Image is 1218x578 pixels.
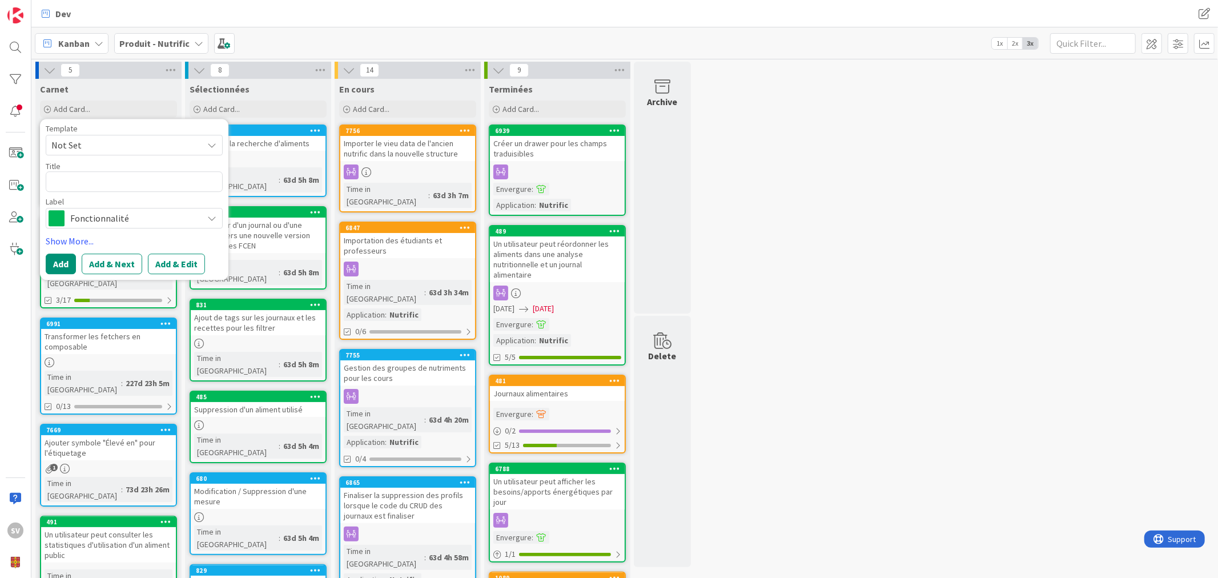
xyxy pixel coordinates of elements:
div: Application [493,334,534,347]
div: 63d 5h 8m [280,266,322,279]
div: Nutrific [536,199,571,211]
div: Importation des étudiants et professeurs [340,233,475,258]
a: 7669Ajouter symbole "Élevé en" pour l'étiquetageTime in [GEOGRAPHIC_DATA]:73d 23h 26m [40,424,177,507]
a: 485Suppression d'un aliment utiliséTime in [GEOGRAPHIC_DATA]:63d 5h 4m [190,391,327,463]
span: Add Card... [203,104,240,114]
a: 6788Un utilisateur peut afficher les besoins/apports énergétiques par jourEnvergure:1/1 [489,463,626,563]
div: 6939 [495,127,625,135]
b: Produit - Nutrific [119,38,190,49]
div: 680 [191,473,325,484]
span: 3x [1023,38,1038,49]
span: Add Card... [54,104,90,114]
div: Time in [GEOGRAPHIC_DATA] [45,371,121,396]
div: 63d 4h 58m [426,551,472,564]
a: Dev [35,3,78,24]
span: 0/4 [355,453,366,465]
a: 481Journaux alimentairesEnvergure:0/25/13 [489,375,626,453]
a: 7755Gestion des groupes de nutriments pour les coursTime in [GEOGRAPHIC_DATA]:63d 4h 20mApplicati... [339,349,476,467]
div: Transformer les fetchers en composable [41,329,176,354]
div: 6939 [490,126,625,136]
span: Add Card... [353,104,389,114]
div: 7755 [340,350,475,360]
span: : [532,318,533,331]
div: 7653 [191,207,325,218]
a: 6939Créer un drawer pour les champs traduisiblesEnvergure:Application:Nutrific [489,125,626,216]
span: 8 [210,63,230,77]
div: Ajouter symbole "Élevé en" pour l'étiquetage [41,435,176,460]
div: Finaliser la suppression des profils lorsque le code du CRUD des journaux est finaliser [340,488,475,523]
div: 73d 23h 26m [123,483,172,496]
div: Suppression d'un aliment utilisé [191,402,325,417]
span: : [121,377,123,390]
div: 6847 [340,223,475,233]
div: 831 [196,301,325,309]
span: Add Card... [503,104,539,114]
div: Un utilisateur peut consulter les statistiques d'utilisation d'un aliment public [41,527,176,563]
span: : [424,286,426,299]
div: 227d 23h 5m [123,377,172,390]
span: : [279,532,280,544]
div: 485 [196,393,325,401]
a: 489Un utilisateur peut réordonner les aliments dans une analyse nutritionnelle et un journal alim... [489,225,626,366]
div: 829 [196,567,325,575]
a: 830Améliorer la recherche d'alimentsTime in [GEOGRAPHIC_DATA]:63d 5h 8m [190,125,327,197]
span: Carnet [40,83,69,95]
div: 6847 [345,224,475,232]
span: 1x [992,38,1007,49]
div: 7755Gestion des groupes de nutriments pour les cours [340,350,475,386]
span: : [532,183,533,195]
div: 63d 3h 7m [430,189,472,202]
div: Time in [GEOGRAPHIC_DATA] [45,477,121,502]
div: Nutrific [536,334,571,347]
div: Time in [GEOGRAPHIC_DATA] [344,407,424,432]
span: 9 [509,63,529,77]
span: Fonctionnalité [70,210,197,226]
div: Envergure [493,408,532,420]
div: 7756 [345,127,475,135]
a: 680Modification / Suppression d'une mesureTime in [GEOGRAPHIC_DATA]:63d 5h 4m [190,472,327,555]
div: 6847Importation des étudiants et professeurs [340,223,475,258]
div: Archive [648,95,678,109]
span: 5/13 [505,439,520,451]
span: Template [46,125,78,133]
div: 7653Mise à jour d'un journal ou d'une analyse vers une nouvelle version majeure des FCEN [191,207,325,253]
div: SV [7,523,23,539]
span: : [279,358,280,371]
div: Time in [GEOGRAPHIC_DATA] [194,525,279,551]
div: 6991Transformer les fetchers en composable [41,319,176,354]
div: 481Journaux alimentaires [490,376,625,401]
div: Envergure [493,531,532,544]
span: Dev [55,7,71,21]
label: Title [46,161,61,171]
div: Envergure [493,318,532,331]
span: [DATE] [493,303,514,315]
span: 0/13 [56,400,71,412]
a: 831Ajout de tags sur les journaux et les recettes pour les filtrerTime in [GEOGRAPHIC_DATA]:63d 5... [190,299,327,382]
div: 7669 [41,425,176,435]
a: Show More... [46,234,223,248]
div: 1/1 [490,547,625,561]
div: 6991 [46,320,176,328]
span: : [424,414,426,426]
a: 6991Transformer les fetchers en composableTime in [GEOGRAPHIC_DATA]:227d 23h 5m0/13 [40,318,177,415]
div: 831Ajout de tags sur les journaux et les recettes pour les filtrer [191,300,325,335]
div: Journaux alimentaires [490,386,625,401]
span: : [534,334,536,347]
div: Mise à jour d'un journal ou d'une analyse vers une nouvelle version majeure des FCEN [191,218,325,253]
div: 7755 [345,351,475,359]
div: 491Un utilisateur peut consulter les statistiques d'utilisation d'un aliment public [41,517,176,563]
div: 63d 4h 20m [426,414,472,426]
span: : [534,199,536,211]
span: 3/17 [56,294,71,306]
span: 0 / 2 [505,425,516,437]
div: 6939Créer un drawer pour les champs traduisibles [490,126,625,161]
span: Not Set [51,138,194,152]
span: : [121,483,123,496]
div: 6865 [345,479,475,487]
span: : [532,408,533,420]
span: : [424,551,426,564]
img: avatar [7,555,23,571]
span: 1 / 1 [505,548,516,560]
span: : [279,266,280,279]
div: Un utilisateur peut réordonner les aliments dans une analyse nutritionnelle et un journal aliment... [490,236,625,282]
